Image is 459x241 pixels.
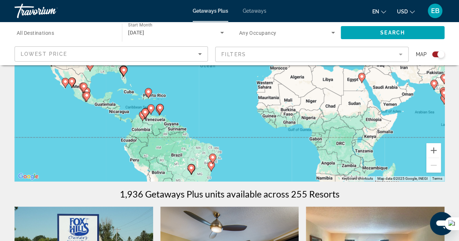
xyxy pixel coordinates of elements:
[128,30,144,36] span: [DATE]
[397,9,408,14] span: USD
[239,30,276,36] span: Any Occupancy
[397,6,415,17] button: Change currency
[16,172,40,181] img: Google
[431,7,439,14] span: EB
[426,3,444,18] button: User Menu
[21,51,67,57] span: Lowest Price
[21,50,202,58] mat-select: Sort by
[16,172,40,181] a: Open this area in Google Maps (opens a new window)
[128,22,152,28] span: Start Month
[372,6,386,17] button: Change language
[416,49,427,59] span: Map
[426,158,441,173] button: Zoom out
[17,30,54,36] span: All Destinations
[430,212,453,235] iframe: Button to launch messaging window
[243,8,266,14] a: Getaways
[193,8,228,14] a: Getaways Plus
[380,30,405,36] span: Search
[377,176,428,180] span: Map data ©2025 Google, INEGI
[426,143,441,158] button: Zoom in
[15,1,87,20] a: Travorium
[342,176,373,181] button: Keyboard shortcuts
[120,188,340,199] h1: 1,936 Getaways Plus units available across 255 Resorts
[372,9,379,14] span: en
[432,176,442,180] a: Terms (opens in new tab)
[215,46,409,62] button: Filter
[341,26,444,39] button: Search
